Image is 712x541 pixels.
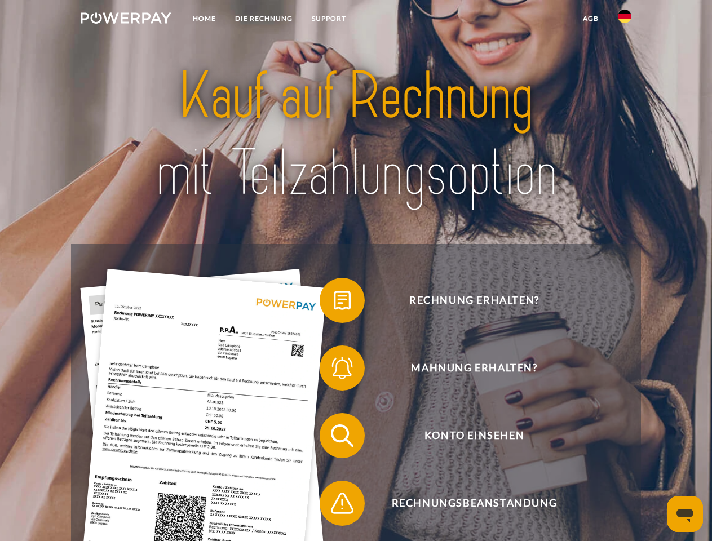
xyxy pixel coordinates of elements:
a: DIE RECHNUNG [225,8,302,29]
span: Rechnungsbeanstandung [336,481,612,526]
a: agb [573,8,608,29]
button: Rechnung erhalten? [320,278,613,323]
img: qb_search.svg [328,422,356,450]
img: logo-powerpay-white.svg [81,12,171,24]
button: Konto einsehen [320,413,613,458]
img: qb_bell.svg [328,354,356,382]
button: Mahnung erhalten? [320,345,613,391]
span: Mahnung erhalten? [336,345,612,391]
img: title-powerpay_de.svg [108,54,604,216]
a: Home [183,8,225,29]
img: qb_warning.svg [328,489,356,517]
span: Rechnung erhalten? [336,278,612,323]
img: de [618,10,631,23]
a: SUPPORT [302,8,356,29]
img: qb_bill.svg [328,286,356,314]
span: Konto einsehen [336,413,612,458]
iframe: Schaltfläche zum Öffnen des Messaging-Fensters [667,496,703,532]
button: Rechnungsbeanstandung [320,481,613,526]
